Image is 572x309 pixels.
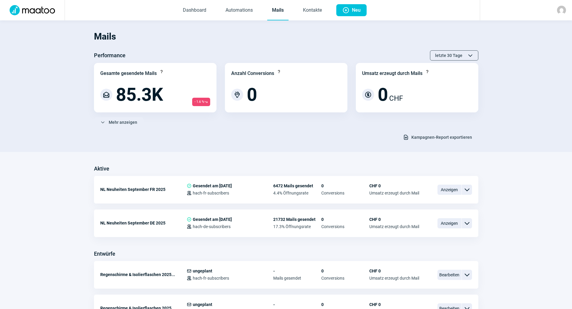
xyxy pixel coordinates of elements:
span: 0 [378,86,388,104]
span: ungeplant [193,269,212,273]
button: Neu [336,4,367,16]
div: Anzahl Conversions [231,70,274,77]
span: - [273,302,321,307]
span: 0 [321,217,369,222]
span: CHF 0 [369,269,419,273]
span: Anzeigen [437,185,462,195]
span: 0 [321,269,369,273]
span: ungeplant [193,302,212,307]
h3: Entwürfe [94,249,115,259]
a: Dashboard [178,1,211,20]
span: Conversions [321,224,369,229]
span: Neu [352,4,361,16]
span: CHF [389,93,403,104]
span: Mails gesendet [273,276,321,281]
span: 0 [321,183,369,188]
span: 4.4% Öffnungsrate [273,191,321,195]
span: 0 [247,86,257,104]
span: Anzeigen [437,218,462,228]
div: Regenschirme & Isolierflaschen 2025... [100,269,187,281]
span: CHF 0 [369,302,419,307]
h3: Aktive [94,164,109,174]
span: 17.3% Öffnungsrate [273,224,321,229]
span: hach-fr-subscribers [193,276,229,281]
span: Bearbeiten [437,270,462,280]
span: hach-fr-subscribers [193,191,229,195]
span: 0 [321,302,369,307]
span: Gesendet am [DATE] [193,183,232,188]
span: Kampagnen-Report exportieren [411,132,472,142]
span: CHF 0 [369,183,419,188]
span: Umsatz erzeugt durch Mail [369,191,419,195]
span: Umsatz erzeugt durch Mail [369,276,419,281]
span: Conversions [321,276,369,281]
span: Umsatz erzeugt durch Mail [369,224,419,229]
span: Mehr anzeigen [109,117,137,127]
span: 6472 Mails gesendet [273,183,321,188]
span: CHF 0 [369,217,419,222]
h1: Mails [94,26,478,47]
button: Kampagnen-Report exportieren [397,132,478,142]
h3: Performance [94,51,126,60]
span: - [273,269,321,273]
div: NL Neuheiten September DE 2025 [100,217,187,229]
span: letzte 30 Tage [435,51,462,60]
span: - 1.6 % [192,98,210,106]
img: Logo [6,5,59,15]
span: Gesendet am [DATE] [193,217,232,222]
button: Mehr anzeigen [94,117,144,127]
a: Mails [267,1,289,20]
span: hach-de-subscribers [193,224,231,229]
span: Conversions [321,191,369,195]
a: Kontakte [298,1,327,20]
img: avatar [557,6,566,15]
a: Automations [221,1,258,20]
div: Umsatz erzeugt durch Mails [362,70,422,77]
div: NL Neuheiten September FR 2025 [100,183,187,195]
div: Gesamte gesendete Mails [100,70,157,77]
span: 85.3K [116,86,163,104]
span: 21732 Mails gesendet [273,217,321,222]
